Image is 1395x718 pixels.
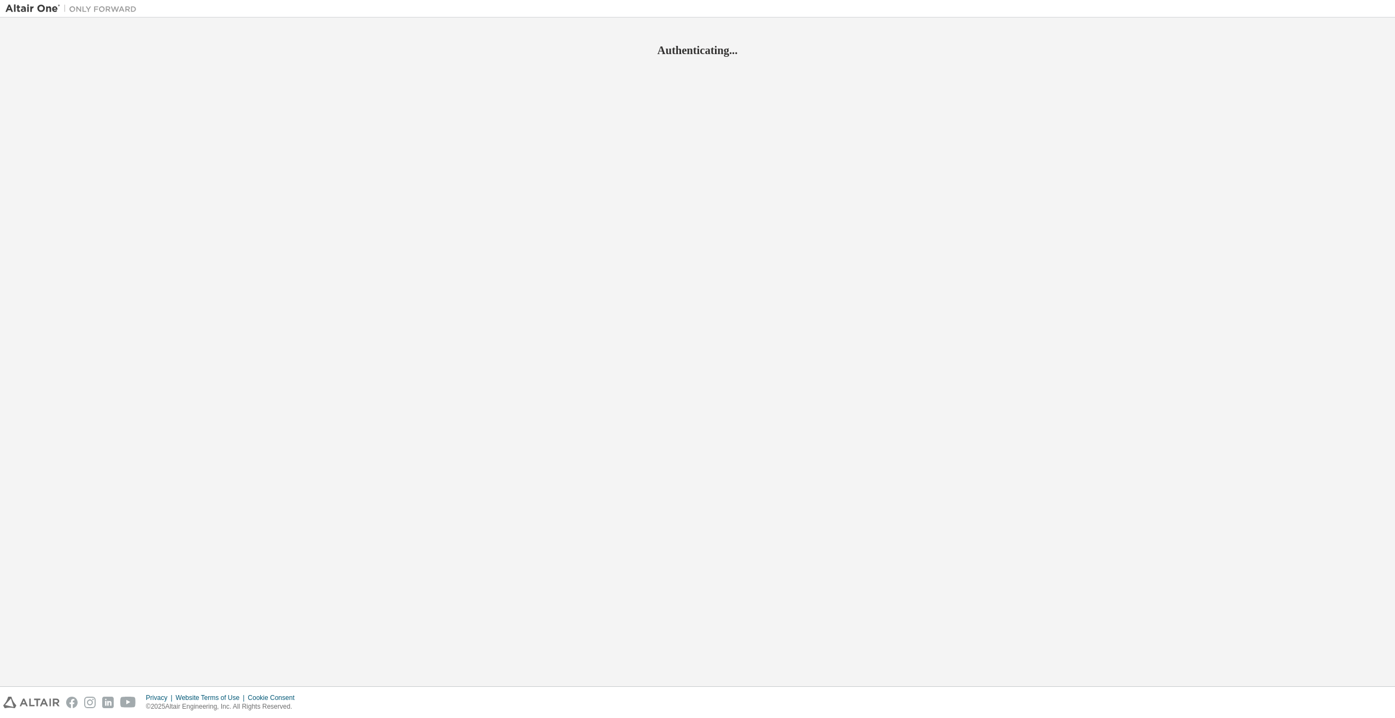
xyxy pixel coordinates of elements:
[175,693,248,702] div: Website Terms of Use
[84,697,96,708] img: instagram.svg
[5,3,142,14] img: Altair One
[146,702,301,711] p: © 2025 Altair Engineering, Inc. All Rights Reserved.
[5,43,1390,57] h2: Authenticating...
[66,697,78,708] img: facebook.svg
[146,693,175,702] div: Privacy
[248,693,301,702] div: Cookie Consent
[120,697,136,708] img: youtube.svg
[3,697,60,708] img: altair_logo.svg
[102,697,114,708] img: linkedin.svg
